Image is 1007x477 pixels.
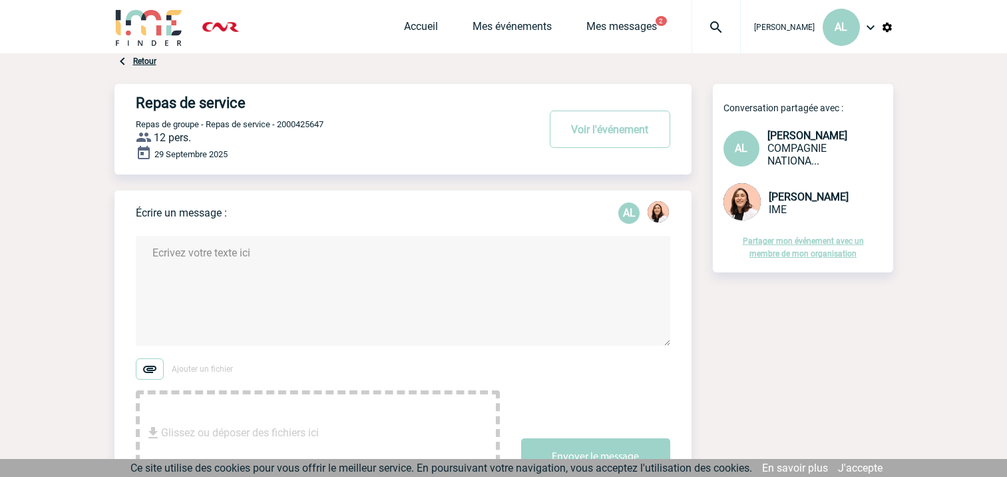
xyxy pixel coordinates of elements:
[550,111,670,148] button: Voir l'événement
[656,16,667,26] button: 2
[769,203,787,216] span: IME
[618,203,640,224] div: Adrien LEDESMA
[618,203,640,224] p: AL
[835,21,847,33] span: AL
[586,20,657,39] a: Mes messages
[136,207,227,219] p: Écrire un message :
[161,400,319,466] span: Glissez ou déposer des fichiers ici
[762,462,828,474] a: En savoir plus
[723,103,893,113] p: Conversation partagée avec :
[130,462,752,474] span: Ce site utilise des cookies pour vous offrir le meilleur service. En poursuivant votre navigation...
[769,191,849,203] span: [PERSON_NAME]
[136,95,499,111] h4: Repas de service
[838,462,883,474] a: J'accepte
[136,119,323,129] span: Repas de groupe - Repas de service - 2000425647
[754,23,815,32] span: [PERSON_NAME]
[767,129,847,142] span: [PERSON_NAME]
[154,131,191,144] span: 12 pers.
[723,183,761,221] img: 129834-0.png
[154,149,228,159] span: 29 Septembre 2025
[743,237,864,258] a: Partager mon événement avec un membre de mon organisation
[648,201,669,223] img: 129834-0.png
[133,57,156,66] a: Retour
[648,201,669,225] div: Melissa NOBLET
[404,20,438,39] a: Accueil
[145,425,161,441] img: file_download.svg
[735,142,747,155] span: AL
[114,8,184,46] img: IME-Finder
[521,438,670,476] button: Envoyer le message
[473,20,552,39] a: Mes événements
[172,364,233,374] span: Ajouter un fichier
[767,142,827,167] span: COMPAGNIE NATIONALE DU RHONE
